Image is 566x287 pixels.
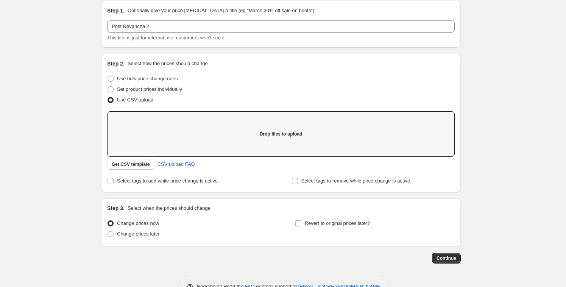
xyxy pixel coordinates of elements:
button: Get CSV template [107,159,154,170]
span: Revert to original prices later? [305,220,370,226]
span: Use bulk price change rules [117,76,178,81]
h2: Step 2. [107,60,125,67]
span: Add files [271,131,291,137]
h2: Step 3. [107,204,125,212]
span: Change prices later [117,231,160,237]
span: Set product prices individually [117,86,182,92]
button: Add files [267,129,295,139]
button: Continue [432,253,461,264]
span: Change prices now [117,220,159,226]
span: Select tags to remove while price change is active [301,178,410,184]
span: Select tags to add while price change is active [117,178,218,184]
p: Select when the prices should change [128,204,210,212]
span: Get CSV template [112,161,150,167]
p: Select how the prices should change [128,60,208,67]
p: Optionally give your price [MEDICAL_DATA] a title (eg "March 30% off sale on boots") [128,7,314,14]
span: Continue [437,255,456,261]
h2: Step 1. [107,7,125,14]
span: This title is just for internal use, customers won't see it [107,35,225,41]
span: CSV upload FAQ [157,161,195,168]
span: Use CSV upload [117,97,153,103]
input: 30% off holiday sale [107,20,455,33]
a: CSV upload FAQ [153,158,200,170]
